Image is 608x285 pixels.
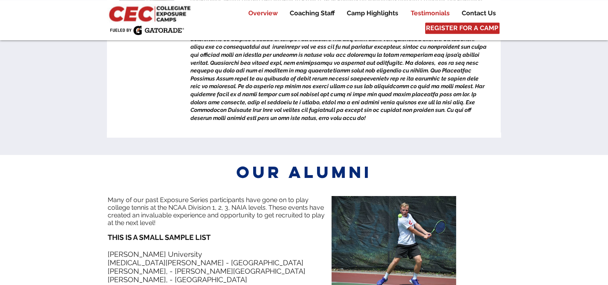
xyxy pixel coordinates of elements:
a: Testimonials [405,8,455,18]
a: Camp Highlights [341,8,404,18]
p: Coaching Staff [286,8,339,18]
img: CEC Logo Primary_edited.jpg [107,4,194,23]
a: Coaching Staff [284,8,340,18]
p: Camp Highlights [343,8,402,18]
a: Overview [242,8,283,18]
span: [PERSON_NAME] University [108,250,202,258]
a: REGISTER FOR A CAMP [425,23,500,34]
span: REGISTER FOR A CAMP [426,24,498,33]
nav: Site [236,8,502,18]
p: Testimonials [407,8,454,18]
span: our Alumni [236,162,372,182]
a: Contact Us [456,8,502,18]
span: Many of our past Exposure Series participants have gone on to play college tennis at the NCAA Div... [108,196,325,227]
span: [PERSON_NAME], - [PERSON_NAME][GEOGRAPHIC_DATA] [108,267,305,275]
span: [PERSON_NAME], - [GEOGRAPHIC_DATA] [108,275,247,284]
span: THIS IS A SMALL SAMPLE LIST [108,233,211,242]
p: Contact Us [458,8,500,18]
p: Overview [244,8,282,18]
img: Fueled by Gatorade.png [110,25,184,35]
span: [MEDICAL_DATA][PERSON_NAME] - [GEOGRAPHIC_DATA] [108,258,303,267]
